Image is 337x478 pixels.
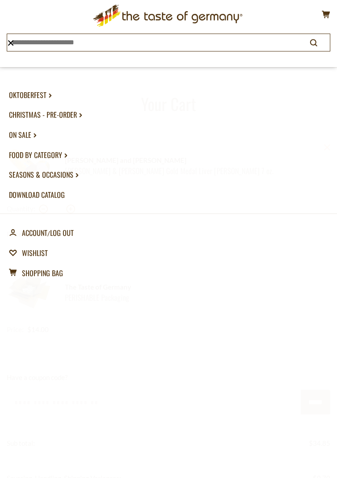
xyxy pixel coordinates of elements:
a: Download Catalog [9,185,328,205]
a: On Sale [9,125,328,145]
a: Log out [50,223,74,243]
a: Christmas - PRE-ORDER [9,105,328,125]
a: Shopping bag [9,263,328,283]
a: Wishlist [9,243,328,263]
a: Seasons & Occasions [9,165,328,185]
a: Oktoberfest [9,85,328,105]
a: Account [9,223,47,243]
a: Food By Category [9,145,328,165]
